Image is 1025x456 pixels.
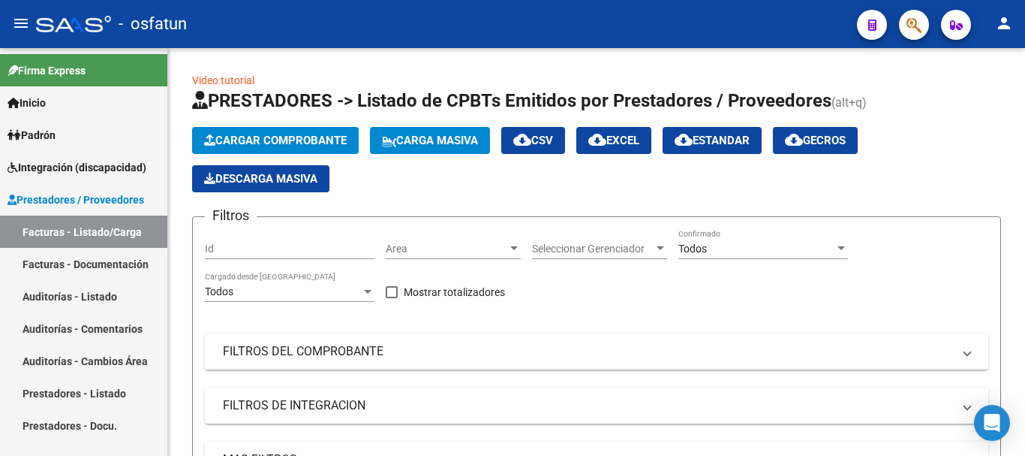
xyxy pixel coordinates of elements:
h3: Filtros [205,205,257,226]
span: (alt+q) [831,95,867,110]
span: CSV [513,134,553,147]
mat-expansion-panel-header: FILTROS DE INTEGRACION [205,388,988,424]
span: Todos [678,243,707,255]
button: Estandar [663,127,762,154]
span: Todos [205,285,233,297]
button: CSV [501,127,565,154]
button: EXCEL [576,127,651,154]
mat-icon: cloud_download [588,131,606,149]
span: EXCEL [588,134,639,147]
button: Carga Masiva [370,127,490,154]
app-download-masive: Descarga masiva de comprobantes (adjuntos) [192,165,329,192]
span: Gecros [785,134,846,147]
span: Cargar Comprobante [204,134,347,147]
mat-panel-title: FILTROS DE INTEGRACION [223,397,952,414]
span: Padrón [8,127,56,143]
span: Prestadores / Proveedores [8,192,144,208]
a: Video tutorial [192,74,254,86]
span: Inicio [8,95,46,111]
span: Firma Express [8,62,86,79]
mat-icon: menu [12,14,30,32]
mat-panel-title: FILTROS DEL COMPROBANTE [223,343,952,360]
button: Gecros [773,127,858,154]
span: Seleccionar Gerenciador [532,243,654,255]
button: Cargar Comprobante [192,127,359,154]
button: Descarga Masiva [192,165,329,192]
div: Open Intercom Messenger [974,405,1010,441]
span: Descarga Masiva [204,172,317,186]
mat-icon: cloud_download [513,131,531,149]
mat-icon: cloud_download [675,131,693,149]
mat-icon: person [995,14,1013,32]
span: Area [386,243,507,255]
span: PRESTADORES -> Listado de CPBTs Emitidos por Prestadores / Proveedores [192,90,831,111]
span: Integración (discapacidad) [8,159,146,176]
span: - osfatun [119,8,187,41]
mat-icon: cloud_download [785,131,803,149]
span: Mostrar totalizadores [404,283,505,301]
span: Estandar [675,134,750,147]
mat-expansion-panel-header: FILTROS DEL COMPROBANTE [205,334,988,370]
span: Carga Masiva [382,134,478,147]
